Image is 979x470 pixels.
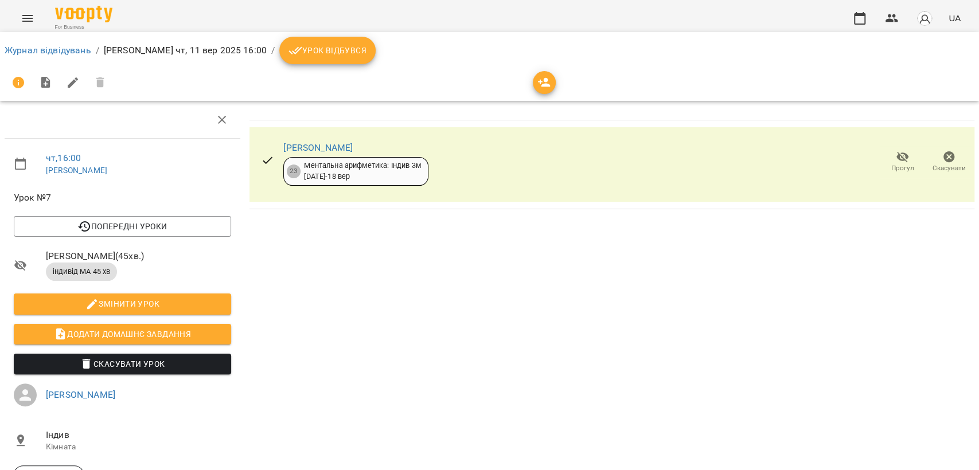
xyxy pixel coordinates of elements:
[279,37,376,64] button: Урок відбувся
[304,160,420,182] div: Ментальна арифметика: Індив 3м [DATE] - 18 вер
[14,293,231,314] button: Змінити урок
[288,44,366,57] span: Урок відбувся
[891,163,914,173] span: Прогул
[933,163,966,173] span: Скасувати
[879,146,926,178] button: Прогул
[104,44,267,57] p: [PERSON_NAME] чт, 11 вер 2025 16:00
[14,216,231,237] button: Попередні уроки
[46,267,117,277] span: індивід МА 45 хв
[96,44,99,57] li: /
[5,37,974,64] nav: breadcrumb
[14,324,231,344] button: Додати домашнє завдання
[46,249,231,263] span: [PERSON_NAME] ( 45 хв. )
[46,389,115,400] a: [PERSON_NAME]
[944,7,965,29] button: UA
[46,441,231,453] p: Кімната
[949,12,961,24] span: UA
[23,357,222,371] span: Скасувати Урок
[916,10,933,26] img: avatar_s.png
[14,5,41,32] button: Menu
[5,45,91,56] a: Журнал відвідувань
[46,152,81,163] a: чт , 16:00
[46,166,107,175] a: [PERSON_NAME]
[46,428,231,442] span: Індив
[55,23,112,31] span: For Business
[23,327,222,341] span: Додати домашнє завдання
[23,297,222,311] span: Змінити урок
[23,220,222,233] span: Попередні уроки
[283,142,353,153] a: [PERSON_NAME]
[926,146,972,178] button: Скасувати
[14,191,231,205] span: Урок №7
[287,164,301,178] div: 23
[14,354,231,374] button: Скасувати Урок
[55,6,112,22] img: Voopty Logo
[271,44,275,57] li: /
